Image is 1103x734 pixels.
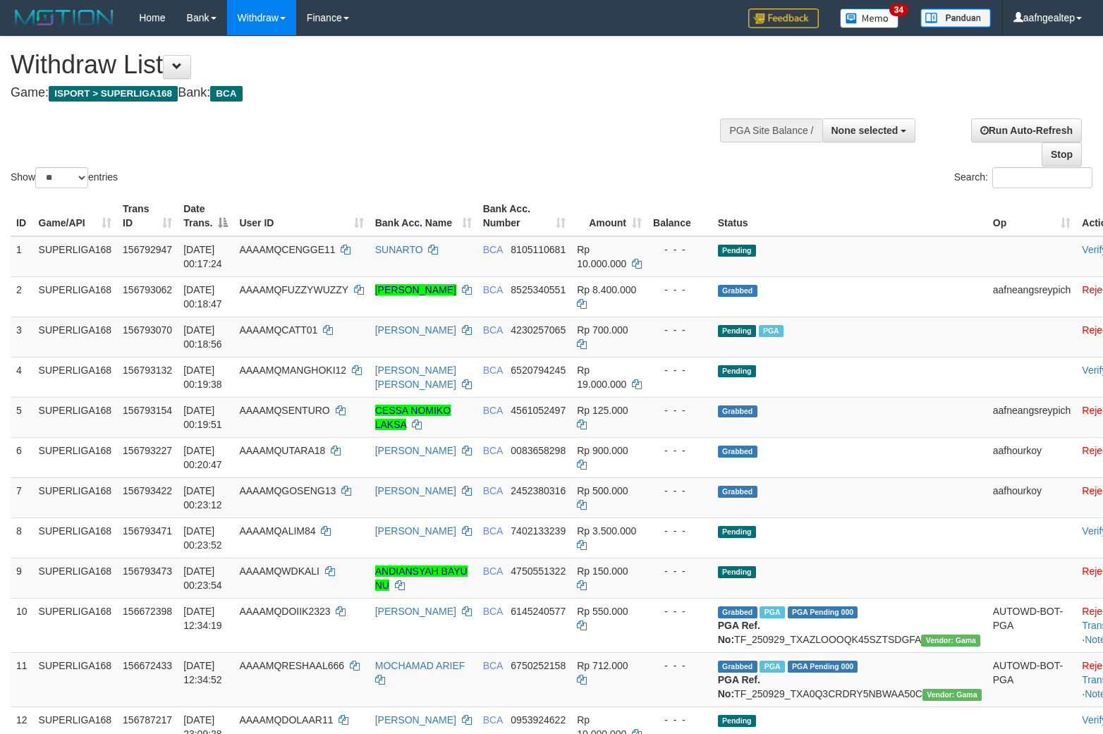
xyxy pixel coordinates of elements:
[577,525,636,537] span: Rp 3.500.000
[577,324,628,336] span: Rp 700.000
[239,485,336,496] span: AAAAMQGOSENG13
[647,196,712,236] th: Balance
[11,7,118,28] img: MOTION_logo.png
[33,397,118,437] td: SUPERLIGA168
[33,558,118,598] td: SUPERLIGA168
[123,565,172,577] span: 156793473
[375,365,456,390] a: [PERSON_NAME] [PERSON_NAME]
[239,324,317,336] span: AAAAMQCATT01
[483,660,503,671] span: BCA
[183,565,222,591] span: [DATE] 00:23:54
[718,325,756,337] span: Pending
[239,445,325,456] span: AAAAMQUTARA18
[239,660,344,671] span: AAAAMQRESHAAL666
[921,635,980,647] span: Vendor URL: https://trx31.1velocity.biz
[712,652,987,707] td: TF_250929_TXA0Q3CRDRY5NBWAA50C
[183,660,222,685] span: [DATE] 12:34:52
[511,244,566,255] span: Copy 8105110681 to clipboard
[920,8,991,27] img: panduan.png
[49,86,178,102] span: ISPORT > SUPERLIGA168
[922,689,982,701] span: Vendor URL: https://trx31.1velocity.biz
[483,565,503,577] span: BCA
[987,598,1077,652] td: AUTOWD-BOT-PGA
[788,661,858,673] span: PGA Pending
[718,606,757,618] span: Grabbed
[11,276,33,317] td: 2
[11,558,33,598] td: 9
[511,405,566,416] span: Copy 4561052497 to clipboard
[483,405,503,416] span: BCA
[123,606,172,617] span: 156672398
[483,324,503,336] span: BCA
[375,445,456,456] a: [PERSON_NAME]
[748,8,819,28] img: Feedback.jpg
[183,244,222,269] span: [DATE] 00:17:24
[653,604,707,618] div: - - -
[33,437,118,477] td: SUPERLIGA168
[483,365,503,376] span: BCA
[483,714,503,726] span: BCA
[718,526,756,538] span: Pending
[653,323,707,337] div: - - -
[239,365,346,376] span: AAAAMQMANGHOKI12
[183,324,222,350] span: [DATE] 00:18:56
[987,652,1077,707] td: AUTOWD-BOT-PGA
[11,317,33,357] td: 3
[831,125,898,136] span: None selected
[760,606,784,618] span: Marked by aafsoycanthlai
[33,196,118,236] th: Game/API: activate to sort column ascending
[653,713,707,727] div: - - -
[720,118,822,142] div: PGA Site Balance /
[11,652,33,707] td: 11
[1042,142,1082,166] a: Stop
[370,196,477,236] th: Bank Acc. Name: activate to sort column ascending
[577,565,628,577] span: Rp 150.000
[712,196,987,236] th: Status
[511,284,566,295] span: Copy 8525340551 to clipboard
[123,324,172,336] span: 156793070
[511,485,566,496] span: Copy 2452380316 to clipboard
[483,445,503,456] span: BCA
[577,606,628,617] span: Rp 550.000
[183,485,222,510] span: [DATE] 00:23:12
[822,118,916,142] button: None selected
[375,405,451,430] a: CESSA NOMIKO LAKSA
[123,660,172,671] span: 156672433
[33,652,118,707] td: SUPERLIGA168
[718,715,756,727] span: Pending
[123,445,172,456] span: 156793227
[718,661,757,673] span: Grabbed
[239,244,335,255] span: AAAAMQCENGGE11
[11,236,33,277] td: 1
[123,525,172,537] span: 156793471
[712,598,987,652] td: TF_250929_TXAZLOOOQK45SZTSDGFA
[11,437,33,477] td: 6
[375,244,423,255] a: SUNARTO
[653,659,707,673] div: - - -
[483,284,503,295] span: BCA
[718,365,756,377] span: Pending
[33,317,118,357] td: SUPERLIGA168
[511,365,566,376] span: Copy 6520794245 to clipboard
[577,244,626,269] span: Rp 10.000.000
[183,525,222,551] span: [DATE] 00:23:52
[987,196,1077,236] th: Op: activate to sort column ascending
[577,284,636,295] span: Rp 8.400.000
[35,167,88,188] select: Showentries
[718,620,760,645] b: PGA Ref. No:
[577,445,628,456] span: Rp 900.000
[477,196,572,236] th: Bank Acc. Number: activate to sort column ascending
[718,405,757,417] span: Grabbed
[511,660,566,671] span: Copy 6750252158 to clipboard
[653,403,707,417] div: - - -
[178,196,233,236] th: Date Trans.: activate to sort column descending
[987,276,1077,317] td: aafneangsreypich
[11,196,33,236] th: ID
[375,485,456,496] a: [PERSON_NAME]
[571,196,647,236] th: Amount: activate to sort column ascending
[375,565,468,591] a: ANDIANSYAH BAYU NU
[33,518,118,558] td: SUPERLIGA168
[11,477,33,518] td: 7
[375,660,465,671] a: MOCHAMAD ARIEF
[718,285,757,297] span: Grabbed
